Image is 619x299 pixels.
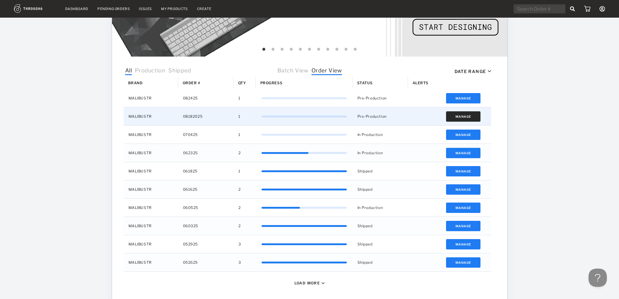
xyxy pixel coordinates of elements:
[353,253,408,271] div: Shipped
[178,107,234,125] div: 08182025
[353,217,408,235] div: Shipped
[197,7,212,11] a: Create
[353,162,408,180] div: Shipped
[446,148,480,158] button: Manage
[334,47,340,53] button: 9
[124,107,178,125] div: MALIBUSTR
[353,199,408,217] div: In Production
[125,67,132,75] span: All
[124,107,491,126] div: Press SPACE to select this row.
[161,7,188,11] a: My Products
[178,253,234,271] div: 052625
[124,235,491,253] div: Press SPACE to select this row.
[446,221,480,231] button: Manage
[178,89,234,107] div: 082425
[124,144,178,162] div: MALIBUSTR
[446,257,480,268] button: Manage
[446,239,480,249] button: Manage
[178,199,234,217] div: 060525
[14,4,56,13] img: logo.1c10ca64.svg
[446,184,480,195] button: Manage
[261,47,267,53] button: 1
[279,47,285,53] button: 3
[238,167,241,175] span: 1
[353,180,408,198] div: Shipped
[128,81,143,85] span: Brand
[124,89,178,107] div: MALIBUSTR
[238,149,241,157] span: 2
[124,180,178,198] div: MALIBUSTR
[488,70,491,72] img: icon_caret_down_black.69fb8af9.svg
[325,47,331,53] button: 8
[353,235,408,253] div: Shipped
[124,199,178,217] div: MALIBUSTR
[343,47,349,53] button: 10
[124,126,491,144] div: Press SPACE to select this row.
[178,162,234,180] div: 061825
[139,7,152,11] a: Issues
[124,144,491,162] div: Press SPACE to select this row.
[124,162,491,180] div: Press SPACE to select this row.
[307,47,313,53] button: 6
[514,4,565,13] input: Search Order #
[124,253,178,271] div: MALIBUSTR
[178,126,234,144] div: 070425
[178,217,234,235] div: 060325
[316,47,322,53] button: 7
[238,259,241,266] span: 3
[238,222,241,230] span: 2
[124,235,178,253] div: MALIBUSTR
[65,7,88,11] a: Dashboard
[322,282,325,284] img: icon_caret_down_black.69fb8af9.svg
[124,126,178,144] div: MALIBUSTR
[294,281,320,285] div: Load More
[124,180,491,199] div: Press SPACE to select this row.
[238,204,241,212] span: 2
[178,144,234,162] div: 062325
[446,130,480,140] button: Manage
[446,111,480,122] button: Manage
[446,93,480,103] button: Manage
[357,81,373,85] span: Status
[446,166,480,176] button: Manage
[584,6,590,12] img: icon_cart.dab5cea1.svg
[238,131,241,139] span: 1
[353,107,408,125] div: Pre-Production
[353,144,408,162] div: In Production
[352,47,358,53] button: 11
[124,253,491,272] div: Press SPACE to select this row.
[135,67,165,75] span: Production
[353,126,408,144] div: In Production
[455,69,486,74] div: Date Range
[238,186,241,193] span: 2
[124,217,491,235] div: Press SPACE to select this row.
[238,94,241,102] span: 1
[124,89,491,107] div: Press SPACE to select this row.
[353,89,408,107] div: Pre-Production
[277,67,308,75] span: Batch View
[124,199,491,217] div: Press SPACE to select this row.
[124,162,178,180] div: MALIBUSTR
[124,217,178,235] div: MALIBUSTR
[311,67,342,75] span: Order View
[238,81,246,85] span: Qty
[288,47,294,53] button: 4
[413,81,429,85] span: Alerts
[168,67,191,75] span: Shipped
[97,7,130,11] a: Pending Orders
[238,240,241,248] span: 3
[297,47,304,53] button: 5
[238,113,241,120] span: 1
[446,203,480,213] button: Manage
[589,269,607,287] iframe: Toggle Customer Support
[178,235,234,253] div: 052925
[178,180,234,198] div: 061625
[260,81,283,85] span: Progress
[270,47,276,53] button: 2
[183,81,200,85] span: Order #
